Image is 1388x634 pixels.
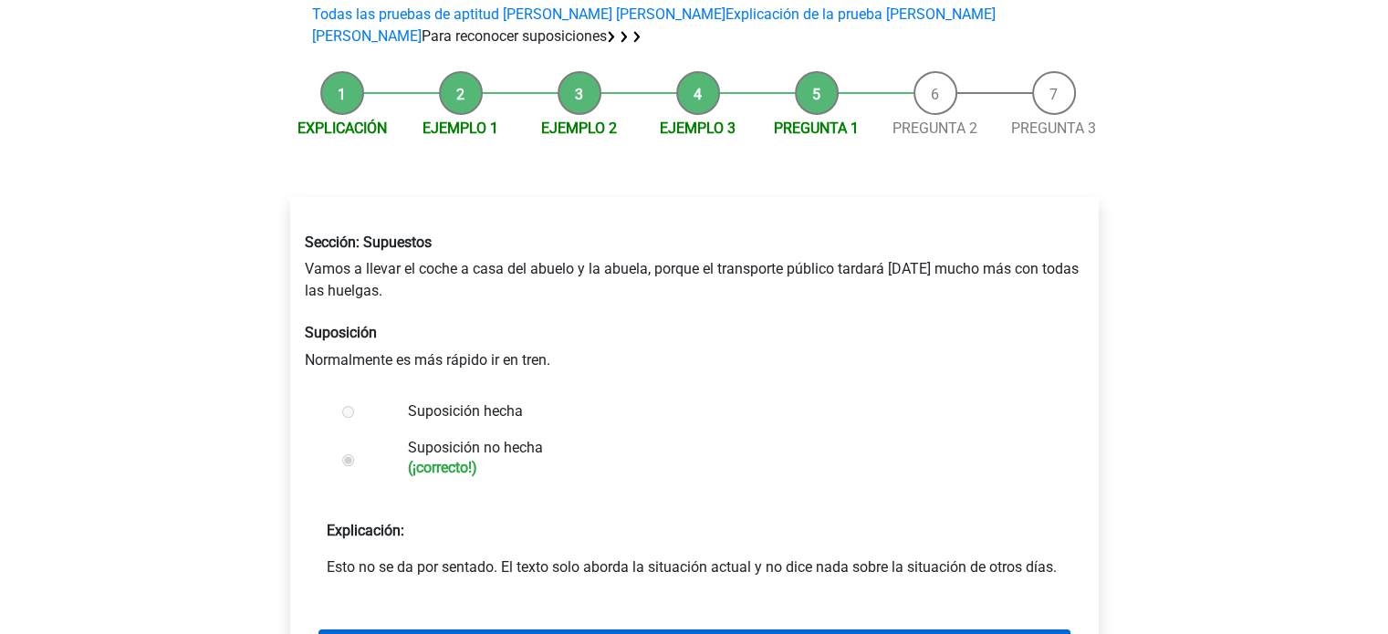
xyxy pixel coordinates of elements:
a: Todas las pruebas de aptitud [312,5,499,23]
font: Esto no se da por sentado. El texto solo aborda la situación actual y no dice nada sobre la situa... [327,558,1057,576]
font: Sección: Supuestos [305,234,432,251]
font: Explicación: [327,522,404,539]
a: Ejemplo 2 [541,120,617,137]
font: (¡correcto!) [408,459,477,476]
font: Suposición [305,324,377,341]
a: Pregunta 3 [1011,120,1096,137]
font: Suposición no hecha [408,439,543,456]
a: [PERSON_NAME] [PERSON_NAME] [503,5,725,23]
font: Suposición hecha [408,402,523,420]
a: Pregunta 2 [892,120,977,137]
a: Explicación [297,120,387,137]
a: Ejemplo 3 [660,120,736,137]
a: Ejemplo 1 [423,120,498,137]
font: Normalmente es más rápido ir en tren. [305,351,550,369]
a: Pregunta 1 [774,120,859,137]
font: Vamos a llevar el coche a casa del abuelo y la abuela, porque el transporte público tardará [DATE... [305,260,1079,299]
font: Para reconocer suposiciones [422,27,607,45]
